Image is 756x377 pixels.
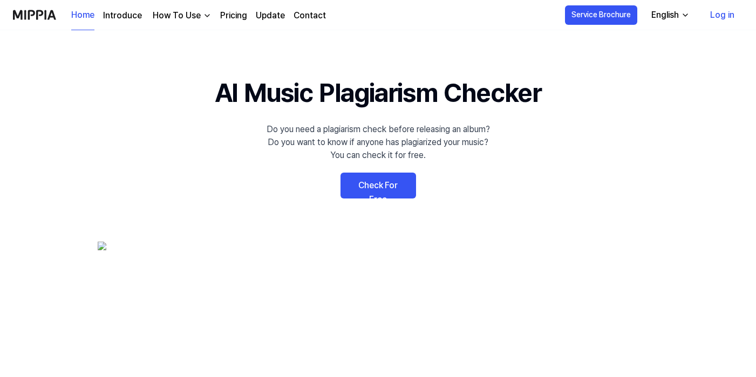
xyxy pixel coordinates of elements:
div: Do you need a plagiarism check before releasing an album? Do you want to know if anyone has plagi... [267,123,490,162]
a: Pricing [220,9,247,22]
div: How To Use [151,9,203,22]
a: Introduce [103,9,142,22]
button: How To Use [151,9,212,22]
a: Home [71,1,94,30]
img: down [203,11,212,20]
div: English [649,9,681,22]
a: Update [256,9,285,22]
a: Check For Free [340,173,416,198]
button: English [643,4,696,26]
button: Service Brochure [565,5,637,25]
h1: AI Music Plagiarism Checker [215,73,541,112]
a: Contact [294,9,326,22]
